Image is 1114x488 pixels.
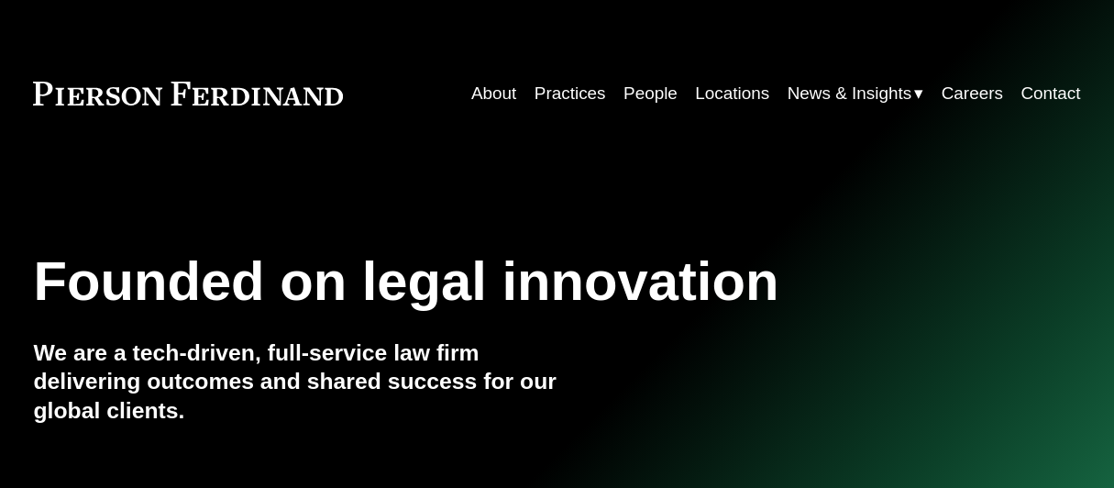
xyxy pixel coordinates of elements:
a: People [623,77,678,112]
a: Careers [942,77,1003,112]
a: folder dropdown [788,77,924,112]
a: Locations [695,77,769,112]
span: News & Insights [788,78,912,109]
a: Practices [535,77,606,112]
h4: We are a tech-driven, full-service law firm delivering outcomes and shared success for our global... [33,338,557,425]
a: About [471,77,516,112]
h1: Founded on legal innovation [33,250,906,313]
a: Contact [1020,77,1080,112]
